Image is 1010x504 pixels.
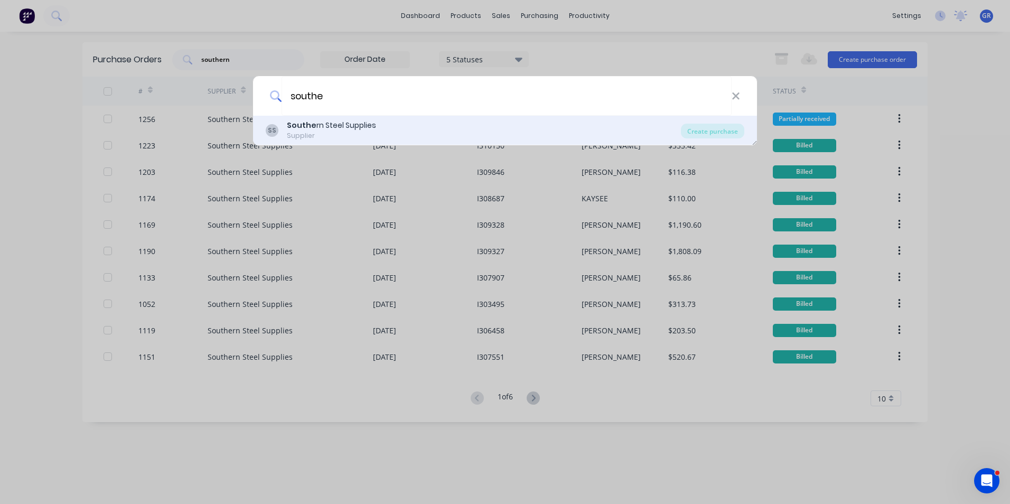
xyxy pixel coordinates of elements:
[287,131,376,141] div: Supplier
[282,76,732,116] input: Enter a supplier name to create a new order...
[266,124,278,137] div: SS
[974,468,999,493] iframe: Intercom live chat
[681,124,744,138] div: Create purchase
[287,120,376,131] div: rn Steel Supplies
[287,120,316,130] b: Southe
